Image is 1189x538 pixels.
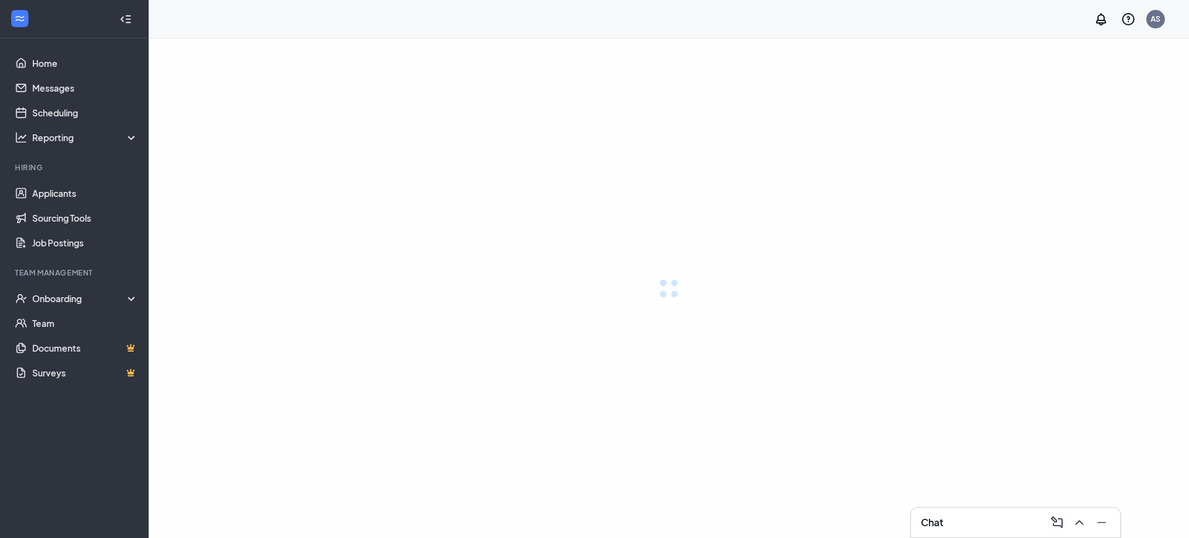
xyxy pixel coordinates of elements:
[1046,513,1066,532] button: ComposeMessage
[15,131,27,144] svg: Analysis
[32,206,138,230] a: Sourcing Tools
[32,51,138,76] a: Home
[14,12,26,25] svg: WorkstreamLogo
[1091,513,1110,532] button: Minimize
[1121,12,1136,27] svg: QuestionInfo
[1068,513,1088,532] button: ChevronUp
[15,162,136,173] div: Hiring
[32,360,138,385] a: SurveysCrown
[32,76,138,100] a: Messages
[15,292,27,305] svg: UserCheck
[32,131,139,144] div: Reporting
[32,292,139,305] div: Onboarding
[1072,515,1087,530] svg: ChevronUp
[32,336,138,360] a: DocumentsCrown
[1151,14,1161,24] div: AS
[1094,515,1109,530] svg: Minimize
[120,13,132,25] svg: Collapse
[1094,12,1108,27] svg: Notifications
[32,311,138,336] a: Team
[921,516,943,529] h3: Chat
[32,230,138,255] a: Job Postings
[32,100,138,125] a: Scheduling
[32,181,138,206] a: Applicants
[1050,515,1065,530] svg: ComposeMessage
[15,267,136,278] div: Team Management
